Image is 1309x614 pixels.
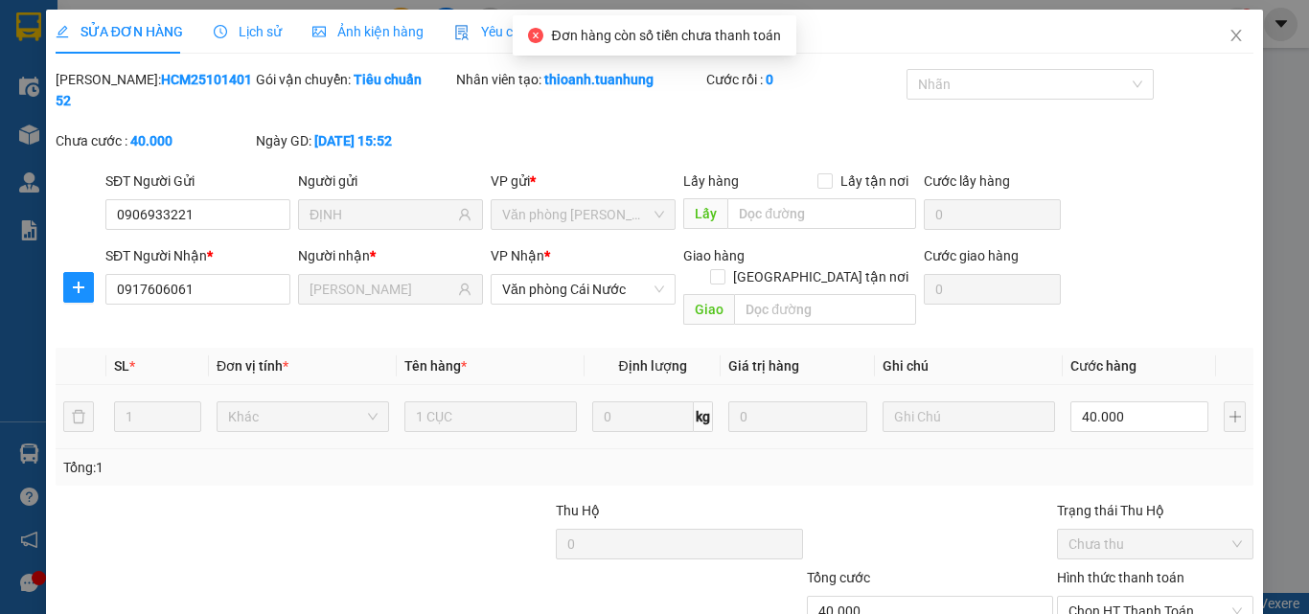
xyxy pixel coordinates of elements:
span: Giao [683,294,734,325]
span: SỬA ĐƠN HÀNG [56,24,183,39]
div: Tổng: 1 [63,457,507,478]
button: plus [63,272,94,303]
label: Cước giao hàng [924,248,1019,263]
span: Lịch sử [214,24,282,39]
input: Cước giao hàng [924,274,1061,305]
div: Gói vận chuyển: [256,69,452,90]
span: Đơn vị tính [217,358,288,374]
span: user [458,283,471,296]
span: Tổng cước [807,570,870,585]
button: plus [1224,401,1246,432]
input: 0 [728,401,866,432]
span: picture [312,25,326,38]
button: delete [63,401,94,432]
div: SĐT Người Gửi [105,171,290,192]
span: Chưa thu [1068,530,1242,558]
label: Hình thức thanh toán [1057,570,1184,585]
input: Tên người gửi [310,204,454,225]
span: Lấy hàng [683,173,739,189]
span: close [1229,28,1244,43]
span: Khác [228,402,378,431]
span: plus [64,280,93,295]
input: VD: Bàn, Ghế [404,401,577,432]
div: Cước rồi : [706,69,903,90]
span: Ảnh kiện hàng [312,24,424,39]
span: Cước hàng [1070,358,1137,374]
div: [PERSON_NAME]: [56,69,252,111]
input: Dọc đường [734,294,916,325]
div: Nhân viên tạo: [456,69,702,90]
input: Tên người nhận [310,279,454,300]
span: Định lượng [618,358,686,374]
span: Giao hàng [683,248,745,263]
span: user [458,208,471,221]
span: Yêu cầu xuất hóa đơn điện tử [454,24,656,39]
span: Lấy [683,198,727,229]
span: [GEOGRAPHIC_DATA] tận nơi [725,266,916,287]
b: 40.000 [130,133,172,148]
div: Người gửi [298,171,483,192]
span: Giá trị hàng [728,358,799,374]
div: Ngày GD: [256,130,452,151]
span: Văn phòng Cái Nước [502,275,664,304]
img: icon [454,25,470,40]
input: Cước lấy hàng [924,199,1061,230]
b: thioanh.tuanhung [544,72,654,87]
span: close-circle [528,28,543,43]
div: Trạng thái Thu Hộ [1057,500,1253,521]
span: Tên hàng [404,358,467,374]
div: SĐT Người Nhận [105,245,290,266]
input: Ghi Chú [883,401,1055,432]
b: [DATE] 15:52 [314,133,392,148]
span: VP Nhận [491,248,544,263]
span: Văn phòng Hồ Chí Minh [502,200,664,229]
div: Chưa cước : [56,130,252,151]
input: Dọc đường [727,198,916,229]
label: Cước lấy hàng [924,173,1010,189]
span: clock-circle [214,25,227,38]
b: Tiêu chuẩn [354,72,422,87]
div: VP gửi [491,171,676,192]
span: Đơn hàng còn số tiền chưa thanh toán [551,28,780,43]
div: Người nhận [298,245,483,266]
th: Ghi chú [875,348,1063,385]
span: kg [694,401,713,432]
span: Thu Hộ [556,503,600,518]
button: Close [1209,10,1263,63]
span: edit [56,25,69,38]
span: Lấy tận nơi [833,171,916,192]
b: 0 [766,72,773,87]
span: SL [114,358,129,374]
